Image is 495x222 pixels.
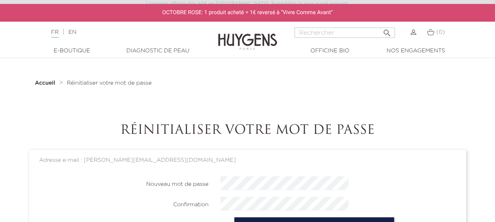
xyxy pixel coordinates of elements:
[69,30,76,35] a: EN
[51,30,59,38] a: FR
[436,30,445,35] span: (0)
[380,25,394,36] button: 
[291,47,369,55] a: Officine Bio
[119,47,197,55] a: Diagnostic de peau
[218,21,277,51] img: Huygens
[109,197,215,209] label: Confirmation
[39,156,460,176] div: Adresse e-mail : [PERSON_NAME][EMAIL_ADDRESS][DOMAIN_NAME]
[35,80,57,86] a: Accueil
[376,47,455,55] a: Nos engagements
[109,176,215,189] label: Nouveau mot de passe
[382,26,392,35] i: 
[67,80,152,86] a: Réinitialiser votre mot de passe
[47,28,200,37] div: |
[29,123,466,138] h1: Réinitialiser votre mot de passe
[35,80,56,86] strong: Accueil
[295,28,395,38] input: Rechercher
[33,47,111,55] a: E-Boutique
